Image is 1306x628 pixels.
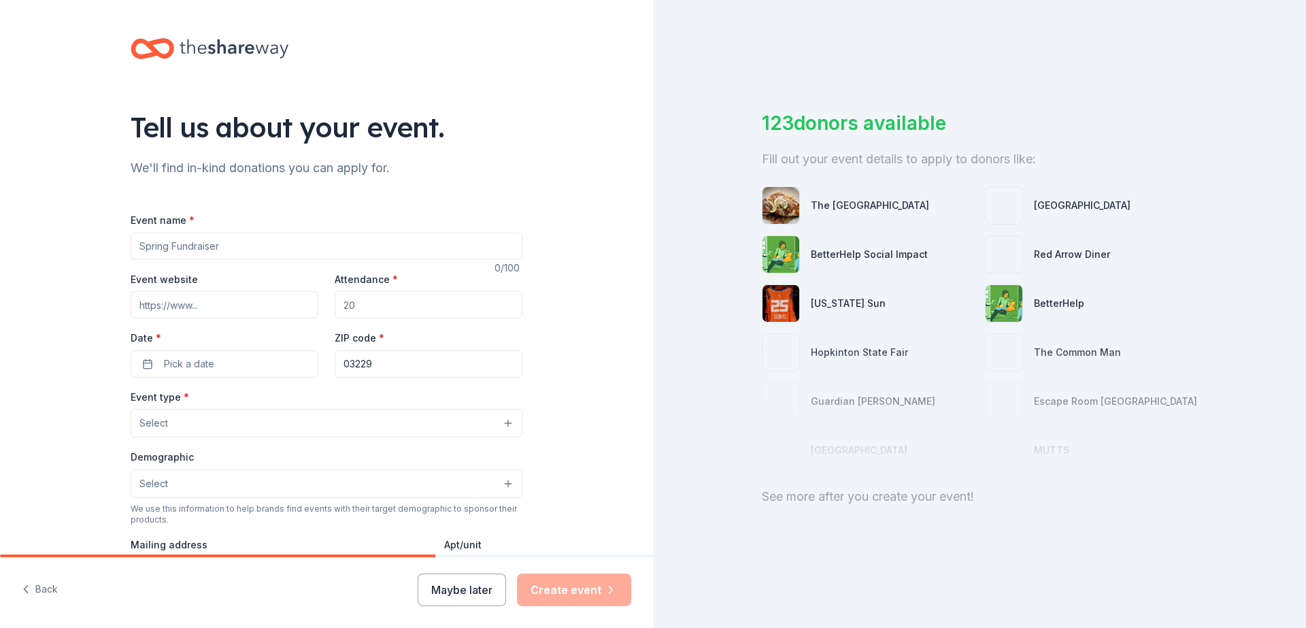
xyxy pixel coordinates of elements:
button: Select [131,469,522,498]
div: 0 /100 [495,260,522,276]
label: Event type [131,391,189,404]
img: photo for Loon Mountain Resort [986,187,1022,224]
div: Fill out your event details to apply to donors like: [762,148,1197,170]
div: Tell us about your event. [131,108,522,146]
input: 20 [335,291,522,318]
div: [US_STATE] Sun [811,295,886,312]
div: BetterHelp [1034,295,1084,312]
button: Select [131,409,522,437]
button: Pick a date [131,350,318,378]
div: The [GEOGRAPHIC_DATA] [811,197,929,214]
label: Event website [131,273,198,286]
img: photo for Connecticut Sun [763,285,799,322]
div: BetterHelp Social Impact [811,246,928,263]
label: ZIP code [335,331,384,345]
span: Select [139,415,168,431]
div: We use this information to help brands find events with their target demographic to sponsor their... [131,503,522,525]
label: Event name [131,214,195,227]
div: Red Arrow Diner [1034,246,1110,263]
input: 12345 (U.S. only) [335,350,522,378]
button: Back [22,576,58,604]
input: https://www... [131,291,318,318]
label: Attendance [335,273,398,286]
div: 123 donors available [762,109,1197,137]
span: Select [139,476,168,492]
label: Apt/unit [444,538,482,552]
input: Spring Fundraiser [131,233,522,260]
div: See more after you create your event! [762,486,1197,508]
label: Mailing address [131,538,207,552]
span: Pick a date [164,356,214,372]
img: photo for BetterHelp [986,285,1022,322]
div: [GEOGRAPHIC_DATA] [1034,197,1131,214]
label: Date [131,331,318,345]
img: photo for Red Arrow Diner [986,236,1022,273]
img: photo for BetterHelp Social Impact [763,236,799,273]
div: We'll find in-kind donations you can apply for. [131,157,522,179]
button: Maybe later [418,574,506,606]
label: Demographic [131,450,194,464]
img: photo for The Barley House [763,187,799,224]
